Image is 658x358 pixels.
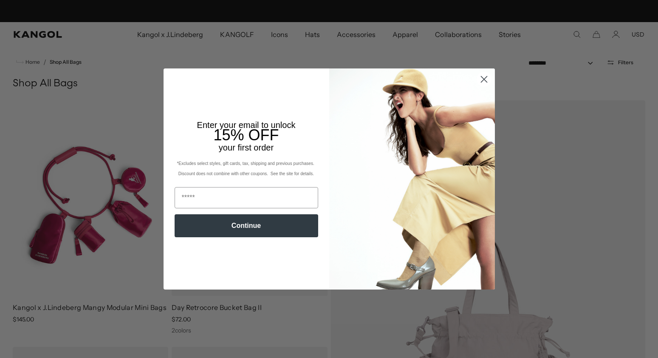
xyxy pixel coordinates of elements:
[177,161,315,176] span: *Excludes select styles, gift cards, tax, shipping and previous purchases. Discount does not comb...
[175,214,318,237] button: Continue
[477,72,491,87] button: Close dialog
[175,187,318,208] input: Email
[219,143,274,152] span: your first order
[197,120,296,130] span: Enter your email to unlock
[213,126,279,144] span: 15% OFF
[329,68,495,290] img: 93be19ad-e773-4382-80b9-c9d740c9197f.jpeg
